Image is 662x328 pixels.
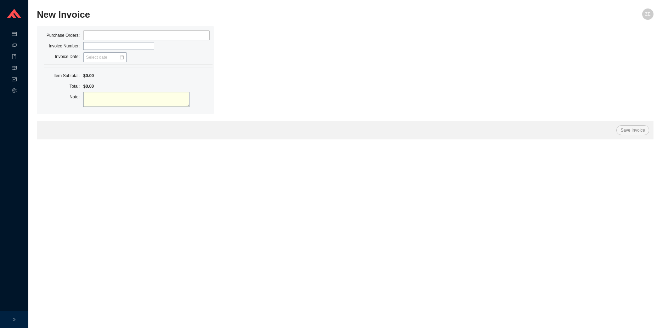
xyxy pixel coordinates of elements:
[55,52,83,62] label: Invoice Date
[46,30,83,40] label: Purchase Orders
[69,81,83,91] label: Total
[37,8,499,21] h2: New Invoice
[83,84,94,89] span: $0.00
[616,125,649,135] button: Save Invoice
[12,63,17,74] span: read
[83,73,94,78] span: $0.00
[645,8,650,20] span: ZE
[12,52,17,63] span: book
[12,86,17,97] span: setting
[53,71,83,81] label: Item Subtotal
[12,317,16,322] span: right
[86,54,119,61] input: Select date
[49,41,83,51] label: Invoice Number
[69,92,83,102] label: Note
[12,74,17,86] span: fund
[12,29,17,40] span: credit-card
